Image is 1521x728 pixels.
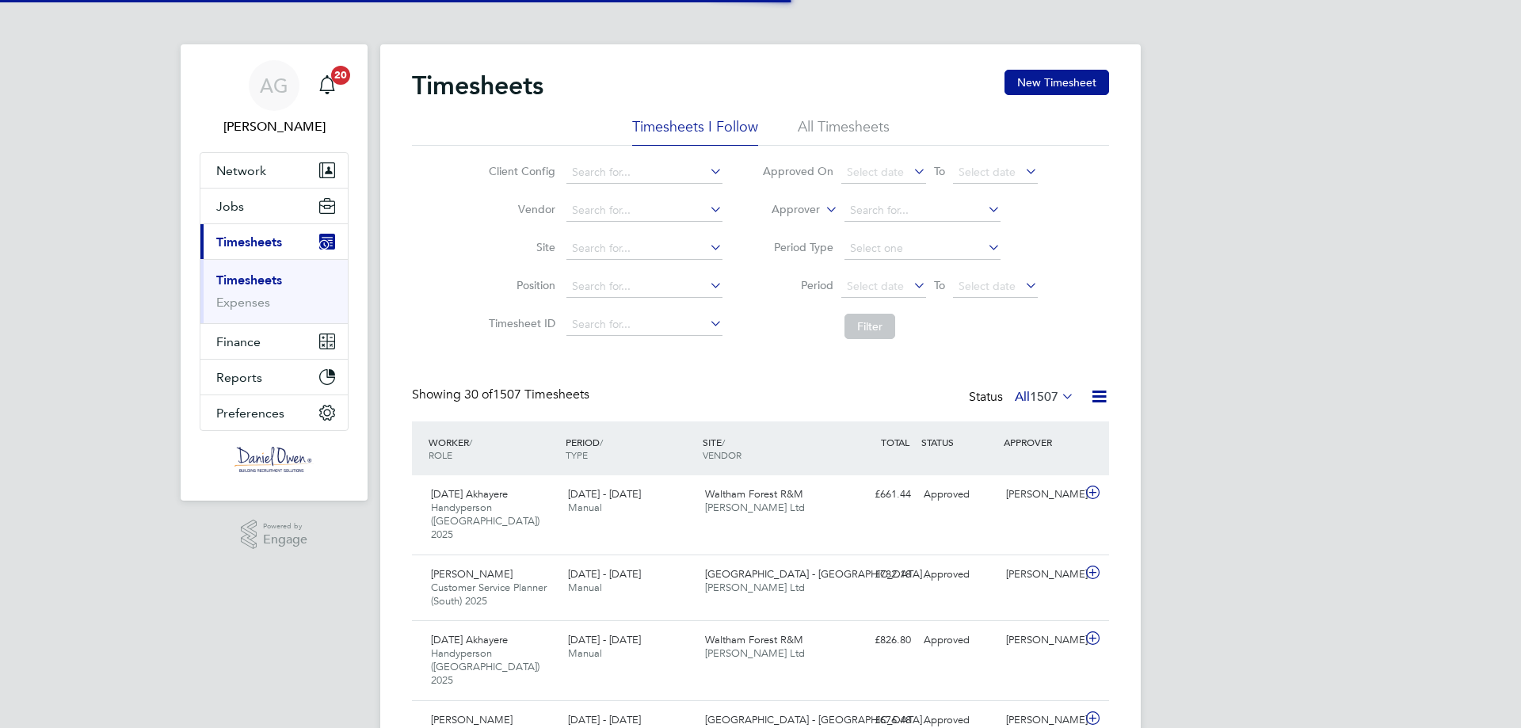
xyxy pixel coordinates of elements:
[762,278,833,292] label: Period
[431,646,539,687] span: Handyperson ([GEOGRAPHIC_DATA]) 2025
[917,627,1000,654] div: Approved
[241,520,308,550] a: Powered byEngage
[1004,70,1109,95] button: New Timesheet
[566,448,588,461] span: TYPE
[959,165,1016,179] span: Select date
[705,581,805,594] span: [PERSON_NAME] Ltd
[847,165,904,179] span: Select date
[200,60,349,136] a: AG[PERSON_NAME]
[216,199,244,214] span: Jobs
[216,273,282,288] a: Timesheets
[568,501,602,514] span: Manual
[632,117,758,146] li: Timesheets I Follow
[835,482,917,508] div: £661.44
[484,240,555,254] label: Site
[917,482,1000,508] div: Approved
[200,395,348,430] button: Preferences
[705,633,803,646] span: Waltham Forest R&M
[566,314,722,336] input: Search for...
[200,259,348,323] div: Timesheets
[1000,482,1082,508] div: [PERSON_NAME]
[1000,627,1082,654] div: [PERSON_NAME]
[705,646,805,660] span: [PERSON_NAME] Ltd
[216,406,284,421] span: Preferences
[844,238,1001,260] input: Select one
[216,234,282,250] span: Timesheets
[216,163,266,178] span: Network
[1015,389,1074,405] label: All
[568,633,641,646] span: [DATE] - [DATE]
[431,633,508,646] span: [DATE] Akhayere
[798,117,890,146] li: All Timesheets
[705,713,932,726] span: [GEOGRAPHIC_DATA] - [GEOGRAPHIC_DATA]…
[425,428,562,469] div: WORKER
[568,713,641,726] span: [DATE] - [DATE]
[847,279,904,293] span: Select date
[200,117,349,136] span: Amy Garcia
[412,387,593,403] div: Showing
[1000,562,1082,588] div: [PERSON_NAME]
[431,501,539,541] span: Handyperson ([GEOGRAPHIC_DATA]) 2025
[929,275,950,295] span: To
[200,324,348,359] button: Finance
[568,646,602,660] span: Manual
[1000,428,1082,456] div: APPROVER
[844,314,895,339] button: Filter
[749,202,820,218] label: Approver
[762,164,833,178] label: Approved On
[311,60,343,111] a: 20
[216,334,261,349] span: Finance
[568,487,641,501] span: [DATE] - [DATE]
[929,161,950,181] span: To
[703,448,741,461] span: VENDOR
[844,200,1001,222] input: Search for...
[484,164,555,178] label: Client Config
[566,200,722,222] input: Search for...
[705,487,803,501] span: Waltham Forest R&M
[699,428,836,469] div: SITE
[969,387,1077,409] div: Status
[431,581,547,608] span: Customer Service Planner (South) 2025
[200,153,348,188] button: Network
[431,487,508,501] span: [DATE] Akhayere
[464,387,589,402] span: 1507 Timesheets
[722,436,725,448] span: /
[917,428,1000,456] div: STATUS
[600,436,603,448] span: /
[835,627,917,654] div: £826.80
[959,279,1016,293] span: Select date
[200,447,349,472] a: Go to home page
[1030,389,1058,405] span: 1507
[881,436,909,448] span: TOTAL
[464,387,493,402] span: 30 of
[562,428,699,469] div: PERIOD
[835,562,917,588] div: £782.18
[331,66,350,85] span: 20
[917,562,1000,588] div: Approved
[263,520,307,533] span: Powered by
[762,240,833,254] label: Period Type
[568,581,602,594] span: Manual
[705,501,805,514] span: [PERSON_NAME] Ltd
[429,448,452,461] span: ROLE
[705,567,932,581] span: [GEOGRAPHIC_DATA] - [GEOGRAPHIC_DATA]…
[200,224,348,259] button: Timesheets
[216,295,270,310] a: Expenses
[260,75,288,96] span: AG
[484,202,555,216] label: Vendor
[566,276,722,298] input: Search for...
[216,370,262,385] span: Reports
[234,447,314,472] img: danielowen-logo-retina.png
[568,567,641,581] span: [DATE] - [DATE]
[484,316,555,330] label: Timesheet ID
[469,436,472,448] span: /
[263,533,307,547] span: Engage
[200,189,348,223] button: Jobs
[431,713,513,726] span: [PERSON_NAME]
[200,360,348,394] button: Reports
[431,567,513,581] span: [PERSON_NAME]
[412,70,543,101] h2: Timesheets
[566,238,722,260] input: Search for...
[484,278,555,292] label: Position
[566,162,722,184] input: Search for...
